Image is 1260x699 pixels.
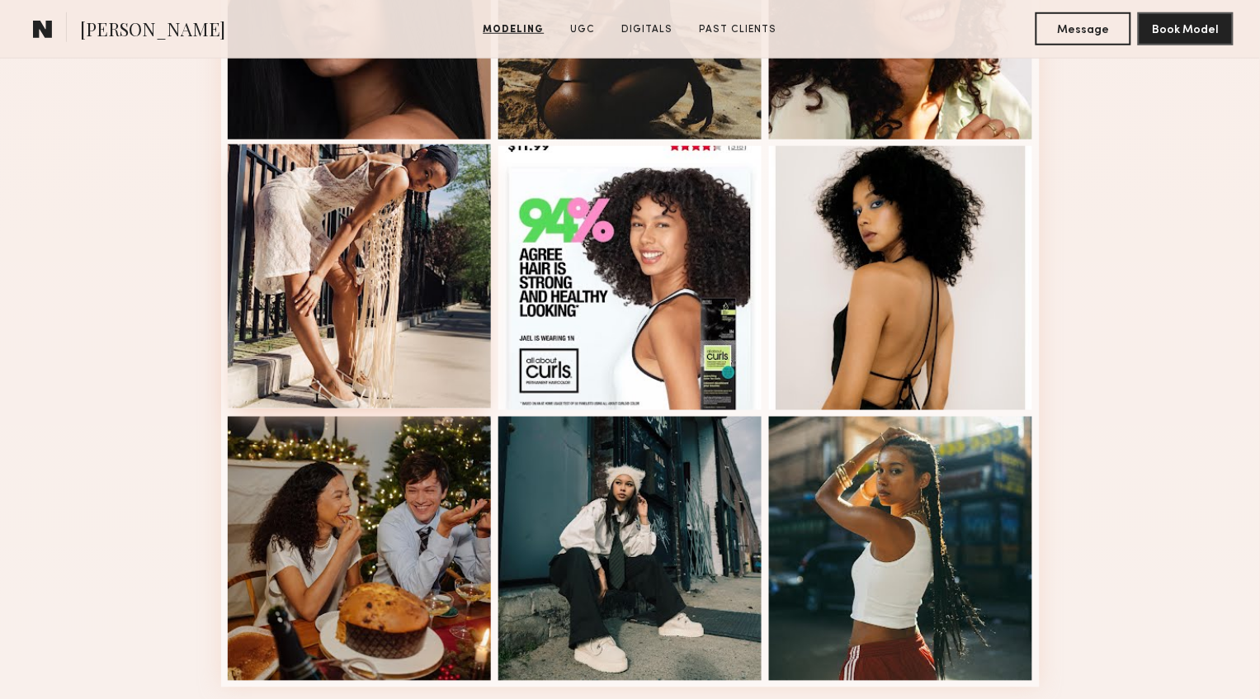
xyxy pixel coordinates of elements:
a: UGC [564,22,602,37]
a: Modeling [477,22,551,37]
a: Past Clients [693,22,784,37]
span: [PERSON_NAME] [80,17,225,45]
a: Digitals [616,22,680,37]
a: Book Model [1138,21,1234,35]
button: Book Model [1138,12,1234,45]
button: Message [1036,12,1131,45]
